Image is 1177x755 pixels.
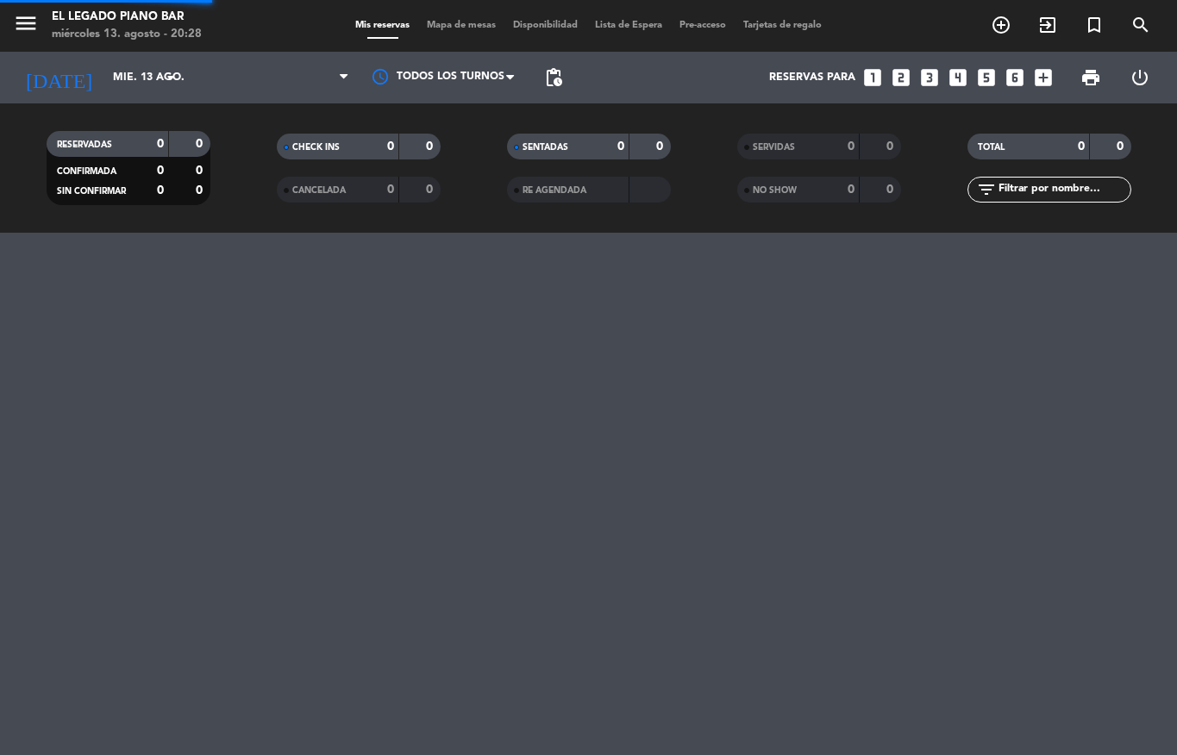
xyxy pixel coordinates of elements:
[769,72,855,84] span: Reservas para
[418,21,504,30] span: Mapa de mesas
[543,67,564,88] span: pending_actions
[991,15,1011,35] i: add_circle_outline
[160,67,181,88] i: arrow_drop_down
[1084,15,1105,35] i: turned_in_not
[890,66,912,89] i: looks_two
[523,143,568,152] span: SENTADAS
[848,184,855,196] strong: 0
[57,187,126,196] span: SIN CONFIRMAR
[292,143,340,152] span: CHECK INS
[1130,67,1150,88] i: power_settings_new
[387,184,394,196] strong: 0
[426,140,436,153] strong: 0
[52,9,202,26] div: El Legado Piano Bar
[671,21,735,30] span: Pre-acceso
[157,138,164,150] strong: 0
[1037,15,1058,35] i: exit_to_app
[52,26,202,43] div: miércoles 13. agosto - 20:28
[1115,52,1164,103] div: LOG OUT
[848,140,855,153] strong: 0
[997,180,1130,199] input: Filtrar por nombre...
[504,21,586,30] span: Disponibilidad
[976,179,997,200] i: filter_list
[753,186,797,195] span: NO SHOW
[347,21,418,30] span: Mis reservas
[753,143,795,152] span: SERVIDAS
[1080,67,1101,88] span: print
[975,66,998,89] i: looks_5
[57,167,116,176] span: CONFIRMADA
[13,59,104,97] i: [DATE]
[57,140,112,149] span: RESERVADAS
[1117,140,1127,153] strong: 0
[387,140,394,153] strong: 0
[1130,15,1151,35] i: search
[196,184,206,197] strong: 0
[157,184,164,197] strong: 0
[157,165,164,177] strong: 0
[586,21,671,30] span: Lista de Espera
[617,140,624,153] strong: 0
[426,184,436,196] strong: 0
[861,66,884,89] i: looks_one
[1032,66,1055,89] i: add_box
[1004,66,1026,89] i: looks_6
[13,10,39,42] button: menu
[196,165,206,177] strong: 0
[656,140,667,153] strong: 0
[292,186,346,195] span: CANCELADA
[13,10,39,36] i: menu
[735,21,830,30] span: Tarjetas de regalo
[523,186,586,195] span: RE AGENDADA
[196,138,206,150] strong: 0
[886,184,897,196] strong: 0
[978,143,1005,152] span: TOTAL
[1078,140,1085,153] strong: 0
[947,66,969,89] i: looks_4
[886,140,897,153] strong: 0
[918,66,941,89] i: looks_3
